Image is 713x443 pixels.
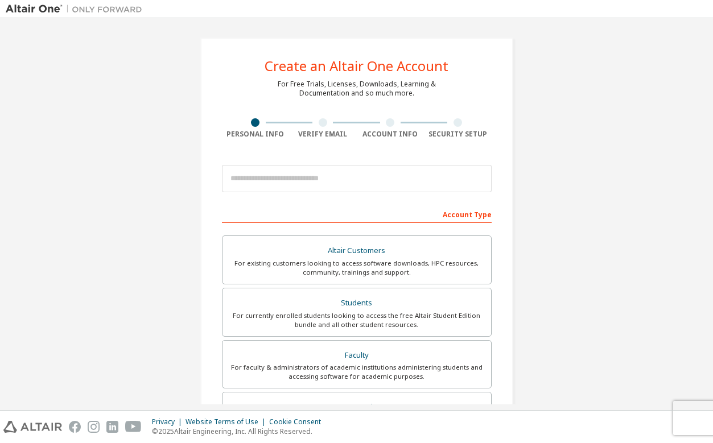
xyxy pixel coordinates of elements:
div: Faculty [229,347,484,363]
div: Security Setup [424,130,492,139]
div: Website Terms of Use [186,417,269,427]
img: linkedin.svg [106,421,118,433]
div: Personal Info [222,130,290,139]
div: For faculty & administrators of academic institutions administering students and accessing softwa... [229,363,484,381]
div: Verify Email [289,130,357,139]
div: Students [229,295,484,311]
img: facebook.svg [69,421,81,433]
div: Account Info [357,130,424,139]
img: altair_logo.svg [3,421,62,433]
img: Altair One [6,3,148,15]
img: instagram.svg [88,421,100,433]
div: For currently enrolled students looking to access the free Altair Student Edition bundle and all ... [229,311,484,329]
div: Cookie Consent [269,417,328,427]
p: © 2025 Altair Engineering, Inc. All Rights Reserved. [152,427,328,436]
div: Privacy [152,417,186,427]
img: youtube.svg [125,421,142,433]
div: For Free Trials, Licenses, Downloads, Learning & Documentation and so much more. [278,80,436,98]
div: Everyone else [229,399,484,415]
div: For existing customers looking to access software downloads, HPC resources, community, trainings ... [229,259,484,277]
div: Create an Altair One Account [265,59,448,73]
div: Altair Customers [229,243,484,259]
div: Account Type [222,205,492,223]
